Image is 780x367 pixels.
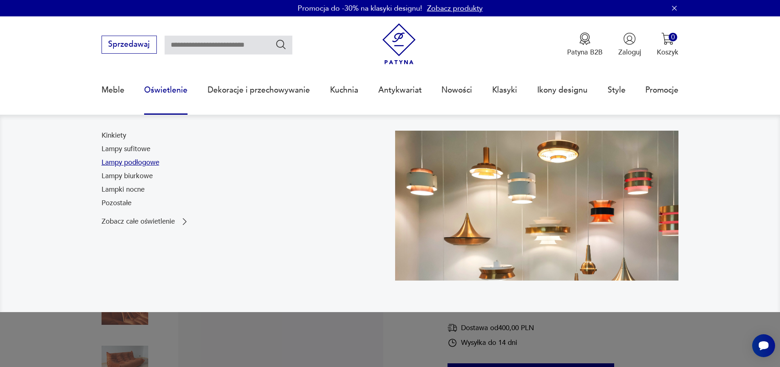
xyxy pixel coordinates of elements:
a: Kuchnia [330,71,358,109]
a: Oświetlenie [144,71,188,109]
button: Szukaj [275,39,287,50]
img: Ikona medalu [579,32,591,45]
a: Meble [102,71,124,109]
img: Patyna - sklep z meblami i dekoracjami vintage [378,23,420,65]
img: a9d990cd2508053be832d7f2d4ba3cb1.jpg [395,131,679,281]
a: Nowości [441,71,472,109]
a: Antykwariat [378,71,422,109]
p: Promocja do -30% na klasyki designu! [298,3,422,14]
a: Dekoracje i przechowywanie [208,71,310,109]
img: Ikona koszyka [661,32,674,45]
a: Ikona medaluPatyna B2B [567,32,603,57]
button: Patyna B2B [567,32,603,57]
a: Pozostałe [102,198,131,208]
img: Ikonka użytkownika [623,32,636,45]
a: Klasyki [492,71,517,109]
button: Zaloguj [618,32,641,57]
button: Sprzedawaj [102,36,157,54]
a: Lampy sufitowe [102,144,150,154]
a: Promocje [645,71,678,109]
a: Zobacz całe oświetlenie [102,217,190,227]
a: Lampy podłogowe [102,158,159,168]
p: Patyna B2B [567,48,603,57]
a: Kinkiety [102,131,126,140]
a: Ikony designu [537,71,588,109]
a: Lampy biurkowe [102,171,153,181]
div: 0 [669,33,677,41]
p: Zaloguj [618,48,641,57]
button: 0Koszyk [657,32,678,57]
p: Koszyk [657,48,678,57]
a: Style [608,71,626,109]
a: Lampki nocne [102,185,145,195]
p: Zobacz całe oświetlenie [102,218,175,225]
a: Zobacz produkty [427,3,483,14]
iframe: Smartsupp widget button [752,334,775,357]
a: Sprzedawaj [102,42,157,48]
